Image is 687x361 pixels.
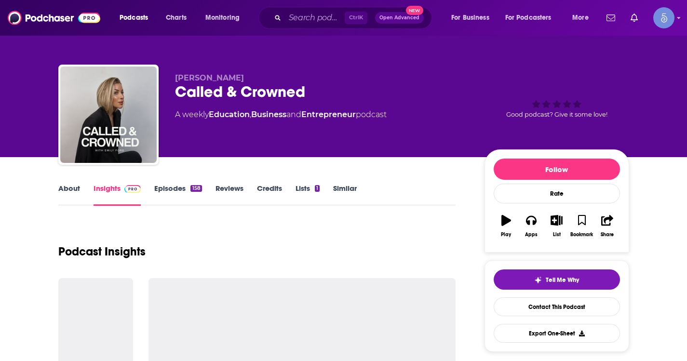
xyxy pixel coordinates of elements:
[160,10,192,26] a: Charts
[257,184,282,206] a: Credits
[58,184,80,206] a: About
[494,297,620,316] a: Contact This Podcast
[553,232,561,238] div: List
[566,10,601,26] button: open menu
[113,10,161,26] button: open menu
[250,110,251,119] span: ,
[525,232,538,238] div: Apps
[94,184,141,206] a: InsightsPodchaser Pro
[175,109,387,120] div: A weekly podcast
[286,110,301,119] span: and
[315,185,320,192] div: 1
[572,11,589,25] span: More
[216,184,243,206] a: Reviews
[603,10,619,26] a: Show notifications dropdown
[375,12,424,24] button: Open AdvancedNew
[499,10,566,26] button: open menu
[485,73,629,133] div: Good podcast? Give it some love!
[451,11,489,25] span: For Business
[653,7,674,28] span: Logged in as Spiral5-G1
[494,184,620,203] div: Rate
[494,159,620,180] button: Follow
[154,184,202,206] a: Episodes158
[124,185,141,193] img: Podchaser Pro
[506,111,607,118] span: Good podcast? Give it some love!
[494,209,519,243] button: Play
[8,9,100,27] img: Podchaser - Follow, Share and Rate Podcasts
[546,276,579,284] span: Tell Me Why
[653,7,674,28] button: Show profile menu
[406,6,423,15] span: New
[296,184,320,206] a: Lists1
[570,232,593,238] div: Bookmark
[60,67,157,163] img: Called & Crowned
[501,232,511,238] div: Play
[199,10,252,26] button: open menu
[190,185,202,192] div: 158
[445,10,501,26] button: open menu
[333,184,357,206] a: Similar
[58,244,146,259] h1: Podcast Insights
[494,324,620,343] button: Export One-Sheet
[166,11,187,25] span: Charts
[544,209,569,243] button: List
[379,15,419,20] span: Open Advanced
[285,10,345,26] input: Search podcasts, credits, & more...
[251,110,286,119] a: Business
[120,11,148,25] span: Podcasts
[534,276,542,284] img: tell me why sparkle
[601,232,614,238] div: Share
[301,110,356,119] a: Entrepreneur
[268,7,441,29] div: Search podcasts, credits, & more...
[569,209,594,243] button: Bookmark
[505,11,552,25] span: For Podcasters
[519,209,544,243] button: Apps
[627,10,642,26] a: Show notifications dropdown
[345,12,367,24] span: Ctrl K
[209,110,250,119] a: Education
[175,73,244,82] span: [PERSON_NAME]
[594,209,620,243] button: Share
[205,11,240,25] span: Monitoring
[653,7,674,28] img: User Profile
[494,269,620,290] button: tell me why sparkleTell Me Why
